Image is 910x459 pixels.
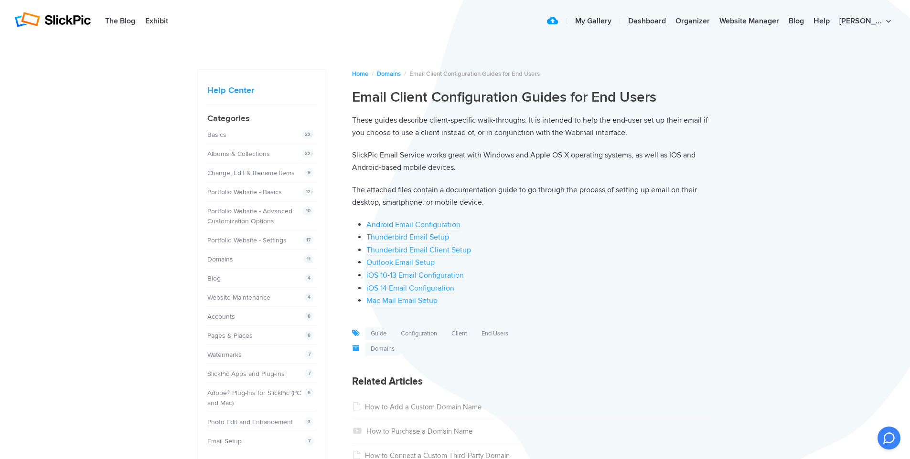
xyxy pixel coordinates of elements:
a: Outlook Email Setup [366,258,435,268]
a: configuration [395,327,443,340]
a: client [446,327,473,340]
span: 22 [301,149,314,158]
p: SlickPic Email Service works great with Windows and Apple OS X operating systems, as well as IOS ... [352,149,713,174]
h1: Email Client Configuration Guides for End Users [352,88,713,106]
span: 6 [304,388,314,397]
a: Thunderbird Email Setup [366,232,449,243]
a: Domains [207,255,233,263]
span: 8 [304,312,314,321]
span: 7 [305,436,314,446]
a: Email Setup [207,437,242,445]
a: Portfolio Website - Advanced Customization Options [207,207,292,225]
a: Accounts [207,313,235,321]
span: 11 [303,254,314,264]
a: Adobe® Plug-Ins for SlickPic (PC and Mac) [207,389,301,407]
a: Website Maintenance [207,293,270,302]
span: Email Client Configuration Guides for End Users [409,70,540,78]
span: / [404,70,406,78]
span: 17 [303,235,314,245]
a: iOS 14 Email Configuration [366,283,454,294]
span: 22 [301,130,314,139]
a: Blog [207,274,221,282]
a: How to Add a Custom Domain Name [352,403,482,411]
a: end users [476,327,514,340]
a: Thunderbird Email Client Setup [366,245,471,256]
a: Android Email Configuration [366,220,460,230]
a: guide [365,327,392,340]
h4: Categories [207,112,316,125]
a: SlickPic Apps and Plug-ins [207,370,285,378]
a: How to Purchase a Domain Name [352,427,472,436]
a: Photo Edit and Enhancement [207,418,293,426]
span: 4 [304,292,314,302]
span: 3 [304,417,314,427]
span: 9 [304,168,314,177]
a: Domains [365,343,400,355]
a: Home [352,70,368,78]
a: Portfolio Website - Basics [207,188,282,196]
a: Change, Edit & Rename Items [207,169,295,177]
span: 4 [304,273,314,283]
a: Albums & Collections [207,150,270,158]
span: / [372,70,374,78]
p: The attached files contain a documentation guide to go through the process of setting up email on... [352,184,713,209]
a: Domains [377,70,401,78]
span: 8 [304,331,314,340]
a: Portfolio Website - Settings [207,236,287,244]
a: Mac Mail Email Setup [366,296,438,306]
span: 7 [305,350,314,359]
a: iOS 10-13 Email Configuration [366,271,464,281]
p: These guides describe client-specific walk-throughs. It is intended to help the end-user set up t... [352,114,713,139]
a: Help Center [207,85,254,95]
span: 12 [302,187,314,197]
a: Basics [207,131,226,139]
a: Pages & Places [207,332,253,340]
span: 10 [302,206,314,216]
a: Watermarks [207,351,242,359]
h3: Related Articles [352,376,713,388]
span: 7 [305,369,314,378]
